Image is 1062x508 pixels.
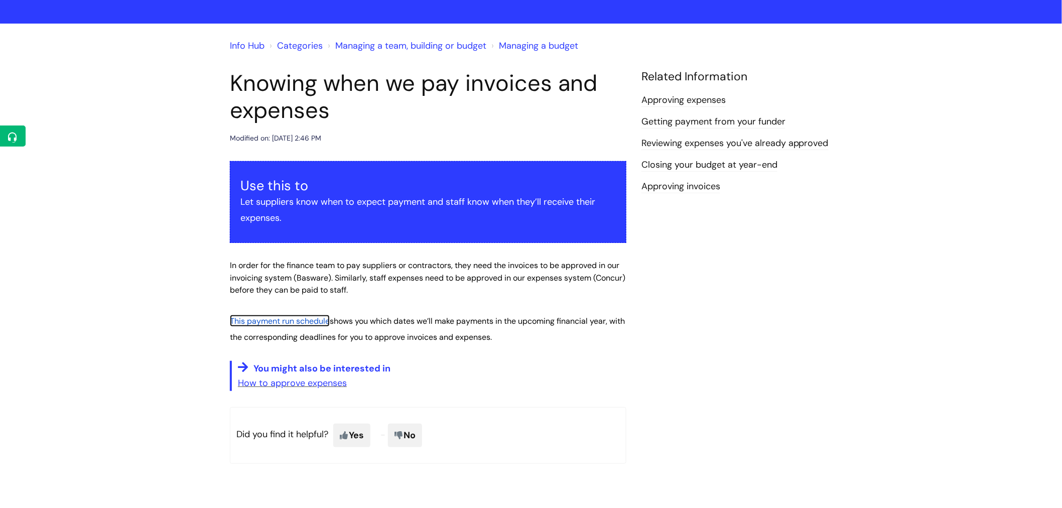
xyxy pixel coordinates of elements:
[230,315,330,327] a: This payment run schedule
[253,362,390,374] span: You might also be interested in
[388,424,422,447] span: No
[240,194,616,226] p: Let suppliers know when to expect payment and staff know when they’ll receive their expenses.
[240,178,616,194] h3: Use this to
[641,115,785,129] a: Getting payment from your funder
[277,40,323,52] a: Categories
[230,70,626,124] h1: Knowing when we pay invoices and expenses
[333,424,370,447] span: Yes
[489,38,578,54] li: Managing a budget
[641,159,777,172] a: Closing your budget at year-end
[230,407,626,463] p: Did you find it helpful?
[230,316,625,342] span: shows you which dates we’ll make payments in the upcoming financial year, with the corresponding ...
[238,377,347,389] a: How to approve expenses
[267,38,323,54] li: Solution home
[641,70,832,84] h4: Related Information
[499,40,578,52] a: Managing a budget
[230,132,321,145] div: Modified on: [DATE] 2:46 PM
[641,137,829,150] a: Reviewing expenses you've already approved
[230,40,264,52] a: Info Hub
[230,260,625,296] span: In order for the finance team to pay suppliers or contractors, they need the invoices to be appro...
[641,180,720,193] a: Approving invoices
[335,40,486,52] a: Managing a team, building or budget
[641,94,726,107] a: Approving expenses
[230,316,330,326] span: This payment run schedule
[325,38,486,54] li: Managing a team, building or budget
